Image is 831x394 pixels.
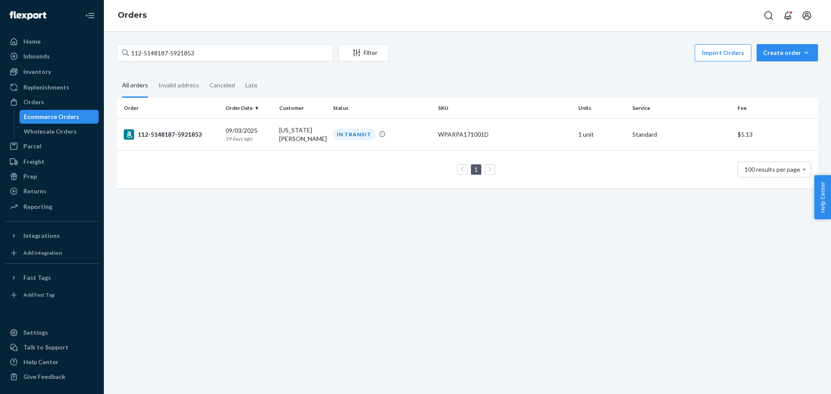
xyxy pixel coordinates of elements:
[117,98,222,119] th: Order
[118,10,147,20] a: Orders
[19,110,99,124] a: Ecommerce Orders
[5,49,99,63] a: Inbounds
[5,355,99,369] a: Help Center
[5,200,99,214] a: Reporting
[23,142,42,151] div: Parcel
[222,98,276,119] th: Order Date
[629,98,734,119] th: Service
[209,74,235,96] div: Canceled
[757,44,818,61] button: Create order
[279,104,326,112] div: Customer
[245,74,258,96] div: Late
[23,372,65,381] div: Give Feedback
[10,11,46,20] img: Flexport logo
[23,172,37,181] div: Prep
[329,98,435,119] th: Status
[111,3,154,28] ol: breadcrumbs
[5,139,99,153] a: Parcel
[5,340,99,354] a: Talk to Support
[760,7,777,24] button: Open Search Box
[23,291,55,298] div: Add Fast Tag
[23,231,60,240] div: Integrations
[225,126,272,142] div: 09/03/2025
[333,128,375,140] div: IN TRANSIT
[5,95,99,109] a: Orders
[734,119,818,150] td: $5.13
[473,166,480,173] a: Page 1 is your current page
[23,273,51,282] div: Fast Tags
[5,288,99,302] a: Add Fast Tag
[763,48,812,57] div: Create order
[81,7,99,24] button: Close Navigation
[23,343,68,352] div: Talk to Support
[124,129,219,140] div: 112-5148187-5921853
[23,328,48,337] div: Settings
[23,249,62,256] div: Add Integration
[24,112,79,121] div: Ecommerce Orders
[814,175,831,219] button: Help Center
[5,65,99,79] a: Inventory
[23,358,58,366] div: Help Center
[339,48,388,57] div: Filter
[632,130,731,139] p: Standard
[276,119,329,150] td: [US_STATE][PERSON_NAME]
[435,98,575,119] th: SKU
[5,271,99,285] button: Fast Tags
[23,98,44,106] div: Orders
[5,35,99,48] a: Home
[5,155,99,169] a: Freight
[225,135,272,142] p: 19 days ago
[23,67,51,76] div: Inventory
[122,74,148,98] div: All orders
[734,98,818,119] th: Fee
[779,7,796,24] button: Open notifications
[23,52,50,61] div: Inbounds
[5,184,99,198] a: Returns
[5,326,99,340] a: Settings
[158,74,199,96] div: Invalid address
[19,125,99,138] a: Wholesale Orders
[575,98,628,119] th: Units
[5,246,99,260] a: Add Integration
[23,37,41,46] div: Home
[744,166,800,173] span: 100 results per page
[5,229,99,243] button: Integrations
[5,80,99,94] a: Replenishments
[117,44,333,61] input: Search orders
[695,44,751,61] button: Import Orders
[338,44,389,61] button: Filter
[24,127,77,136] div: Wholesale Orders
[798,7,815,24] button: Open account menu
[23,83,69,92] div: Replenishments
[5,370,99,384] button: Give Feedback
[23,202,52,211] div: Reporting
[575,119,628,150] td: 1 unit
[438,130,571,139] div: WPARPA171001D
[23,157,45,166] div: Freight
[5,170,99,183] a: Prep
[23,187,46,195] div: Returns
